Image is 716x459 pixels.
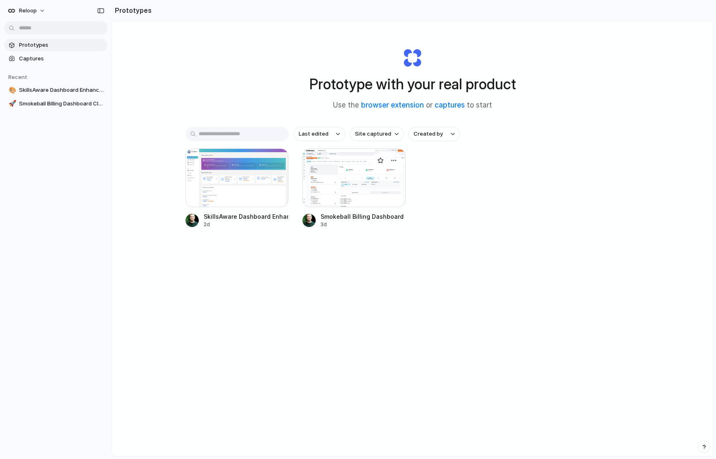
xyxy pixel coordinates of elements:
[4,98,107,110] a: 🚀Smokeball Billing Dashboard Cleanup
[361,101,424,109] a: browser extension
[112,5,152,15] h2: Prototypes
[299,130,328,138] span: Last edited
[435,101,465,109] a: captures
[8,74,27,80] span: Recent
[19,41,104,49] span: Prototypes
[19,55,104,63] span: Captures
[333,100,492,111] span: Use the or to start
[19,100,104,108] span: Smokeball Billing Dashboard Cleanup
[19,7,37,15] span: Reloop
[4,39,107,51] a: Prototypes
[7,86,16,94] button: 🎨
[204,221,289,228] div: 2d
[4,84,107,96] a: 🎨SkillsAware Dashboard Enhancements
[294,127,345,141] button: Last edited
[186,148,289,228] a: SkillsAware Dashboard EnhancementsSkillsAware Dashboard Enhancements2d
[409,127,460,141] button: Created by
[309,73,516,95] h1: Prototype with your real product
[4,53,107,65] a: Captures
[355,130,391,138] span: Site captured
[204,212,289,221] div: SkillsAware Dashboard Enhancements
[9,99,14,108] div: 🚀
[414,130,443,138] span: Created by
[4,4,50,17] button: Reloop
[19,86,104,94] span: SkillsAware Dashboard Enhancements
[9,86,14,95] div: 🎨
[321,212,406,221] div: Smokeball Billing Dashboard Cleanup
[321,221,406,228] div: 3d
[350,127,404,141] button: Site captured
[7,100,16,108] button: 🚀
[302,148,406,228] a: Smokeball Billing Dashboard CleanupSmokeball Billing Dashboard Cleanup3d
